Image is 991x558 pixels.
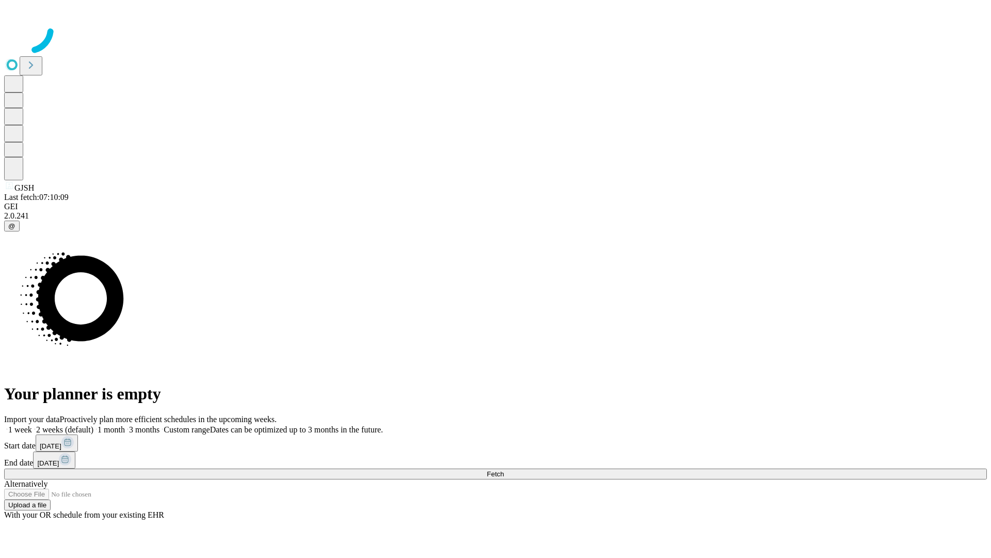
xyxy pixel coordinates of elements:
[60,415,277,424] span: Proactively plan more efficient schedules in the upcoming weeks.
[4,469,987,479] button: Fetch
[4,193,69,202] span: Last fetch: 07:10:09
[4,211,987,221] div: 2.0.241
[487,470,504,478] span: Fetch
[8,222,15,230] span: @
[37,459,59,467] span: [DATE]
[4,415,60,424] span: Import your data
[14,183,34,192] span: GJSH
[98,425,125,434] span: 1 month
[4,384,987,404] h1: Your planner is empty
[4,221,20,231] button: @
[40,442,61,450] span: [DATE]
[129,425,159,434] span: 3 months
[4,479,47,488] span: Alternatively
[36,425,93,434] span: 2 weeks (default)
[8,425,32,434] span: 1 week
[164,425,210,434] span: Custom range
[210,425,383,434] span: Dates can be optimized up to 3 months in the future.
[4,500,51,510] button: Upload a file
[4,510,164,519] span: With your OR schedule from your existing EHR
[36,435,78,452] button: [DATE]
[33,452,75,469] button: [DATE]
[4,202,987,211] div: GEI
[4,452,987,469] div: End date
[4,435,987,452] div: Start date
